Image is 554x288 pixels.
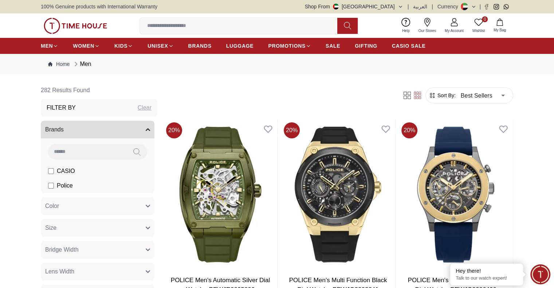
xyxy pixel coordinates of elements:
span: LUGGAGE [226,42,254,50]
a: Instagram [494,4,499,9]
span: KIDS [114,42,127,50]
a: UNISEX [148,39,173,52]
img: POLICE Men's Automatic Silver Dial Watch - PEWJR0005906 [163,119,278,270]
div: Currency [437,3,461,10]
a: 0Wishlist [468,16,489,35]
span: Sort By: [436,92,456,99]
a: Facebook [484,4,489,9]
button: Size [41,219,154,237]
span: Lens Width [45,267,74,276]
a: Help [398,16,414,35]
img: United Arab Emirates [333,4,339,9]
input: CASIO [48,168,54,174]
button: Color [41,197,154,215]
span: GIFTING [355,42,377,50]
button: Sort By: [429,92,456,99]
a: Whatsapp [503,4,509,9]
span: Color [45,202,59,210]
a: Home [48,60,70,68]
span: CASIO [57,167,75,175]
span: My Account [442,28,467,33]
button: My Bag [489,17,510,34]
a: LUGGAGE [226,39,254,52]
a: BRANDS [188,39,212,52]
span: CASIO SALE [392,42,426,50]
span: SALE [326,42,340,50]
div: Chat Widget [530,264,550,284]
button: Lens Width [41,263,154,280]
span: BRANDS [188,42,212,50]
img: ... [44,18,107,34]
img: POLICE Men's Chronograph Silver Dial Watch - PEWJQ0006406 [398,119,513,270]
span: 0 [482,16,488,22]
a: SALE [326,39,340,52]
div: Best Sellers [456,85,510,106]
a: PROMOTIONS [268,39,311,52]
span: 20 % [166,122,182,138]
button: Brands [41,121,154,138]
span: | [479,3,481,10]
button: Bridge Width [41,241,154,259]
span: Brands [45,125,64,134]
span: WOMEN [73,42,94,50]
a: MEN [41,39,58,52]
a: GIFTING [355,39,377,52]
span: 100% Genuine products with International Warranty [41,3,157,10]
span: Size [45,224,56,232]
div: Clear [138,103,152,112]
button: العربية [413,3,427,10]
span: | [432,3,433,10]
button: Shop From[GEOGRAPHIC_DATA] [305,3,403,10]
span: MEN [41,42,53,50]
span: Our Stores [416,28,439,33]
h3: Filter By [47,103,76,112]
div: Men [72,60,91,68]
span: My Bag [491,27,509,33]
a: CASIO SALE [392,39,426,52]
h6: 282 Results Found [41,82,157,99]
input: Police [48,183,54,189]
a: WOMEN [73,39,100,52]
a: KIDS [114,39,133,52]
img: POLICE Men's Multi Function Black Dial Watch - PEWJQ2203241 [281,119,395,270]
div: Hey there! [456,267,518,275]
p: Talk to our watch expert! [456,275,518,281]
span: Help [399,28,413,33]
span: PROMOTIONS [268,42,306,50]
span: 20 % [284,122,300,138]
a: Our Stores [414,16,440,35]
span: Wishlist [469,28,488,33]
span: | [408,3,409,10]
span: UNISEX [148,42,168,50]
span: Bridge Width [45,245,79,254]
nav: Breadcrumb [41,54,513,74]
span: 20 % [401,122,417,138]
span: Police [57,181,73,190]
